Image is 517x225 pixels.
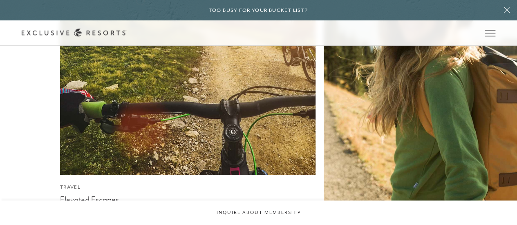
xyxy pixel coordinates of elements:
[60,183,316,191] div: Travel
[209,7,308,14] h6: Too busy for your bucket list?
[485,30,495,36] button: Open navigation
[60,193,316,205] div: Elevated Escapes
